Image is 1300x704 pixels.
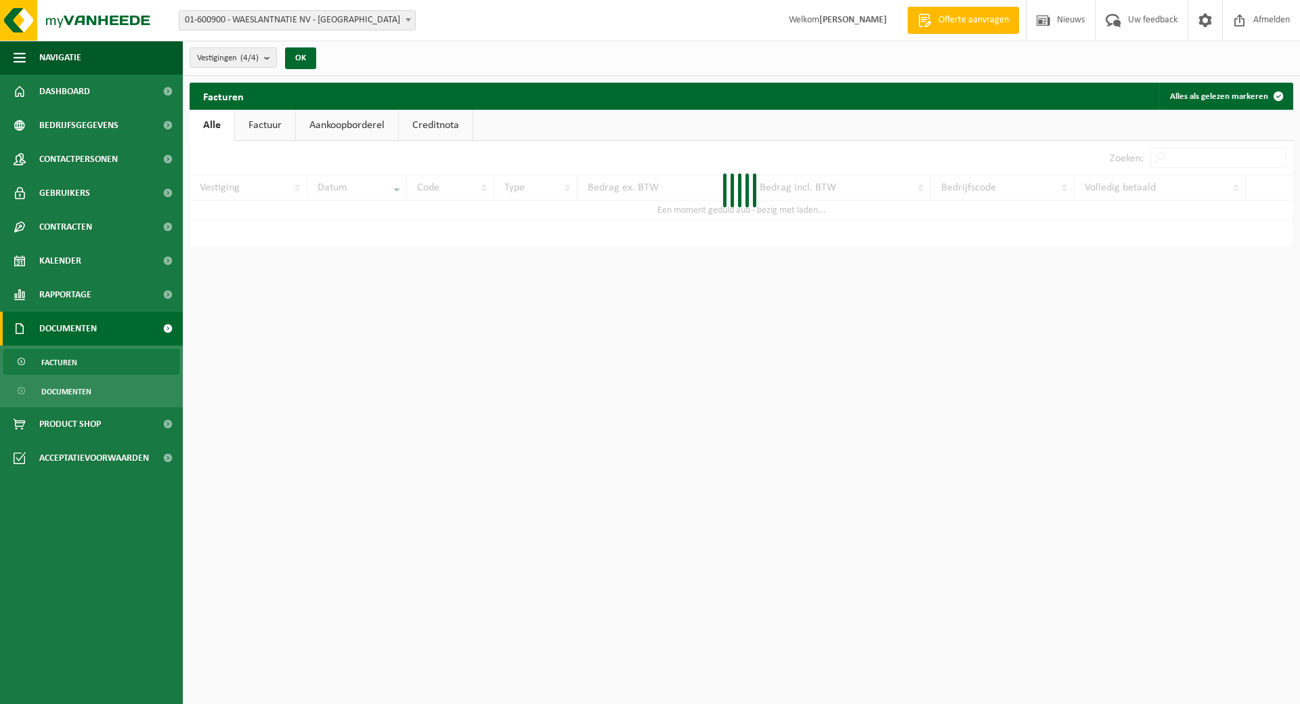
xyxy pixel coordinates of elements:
[39,278,91,312] span: Rapportage
[399,110,473,141] a: Creditnota
[1159,83,1292,110] button: Alles als gelezen markeren
[39,210,92,244] span: Contracten
[179,11,415,30] span: 01-600900 - WAESLANTNATIE NV - ANTWERPEN
[39,108,118,142] span: Bedrijfsgegevens
[39,142,118,176] span: Contactpersonen
[296,110,398,141] a: Aankoopborderel
[190,110,234,141] a: Alle
[39,441,149,475] span: Acceptatievoorwaarden
[39,75,90,108] span: Dashboard
[39,312,97,346] span: Documenten
[179,10,416,30] span: 01-600900 - WAESLANTNATIE NV - ANTWERPEN
[41,350,77,375] span: Facturen
[39,244,81,278] span: Kalender
[3,378,179,404] a: Documenten
[907,7,1019,34] a: Offerte aanvragen
[39,176,90,210] span: Gebruikers
[197,48,259,68] span: Vestigingen
[235,110,295,141] a: Factuur
[190,47,277,68] button: Vestigingen(4/4)
[39,407,101,441] span: Product Shop
[819,15,887,25] strong: [PERSON_NAME]
[285,47,316,69] button: OK
[190,83,257,109] h2: Facturen
[240,54,259,62] count: (4/4)
[935,14,1012,27] span: Offerte aanvragen
[39,41,81,75] span: Navigatie
[3,349,179,375] a: Facturen
[41,379,91,405] span: Documenten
